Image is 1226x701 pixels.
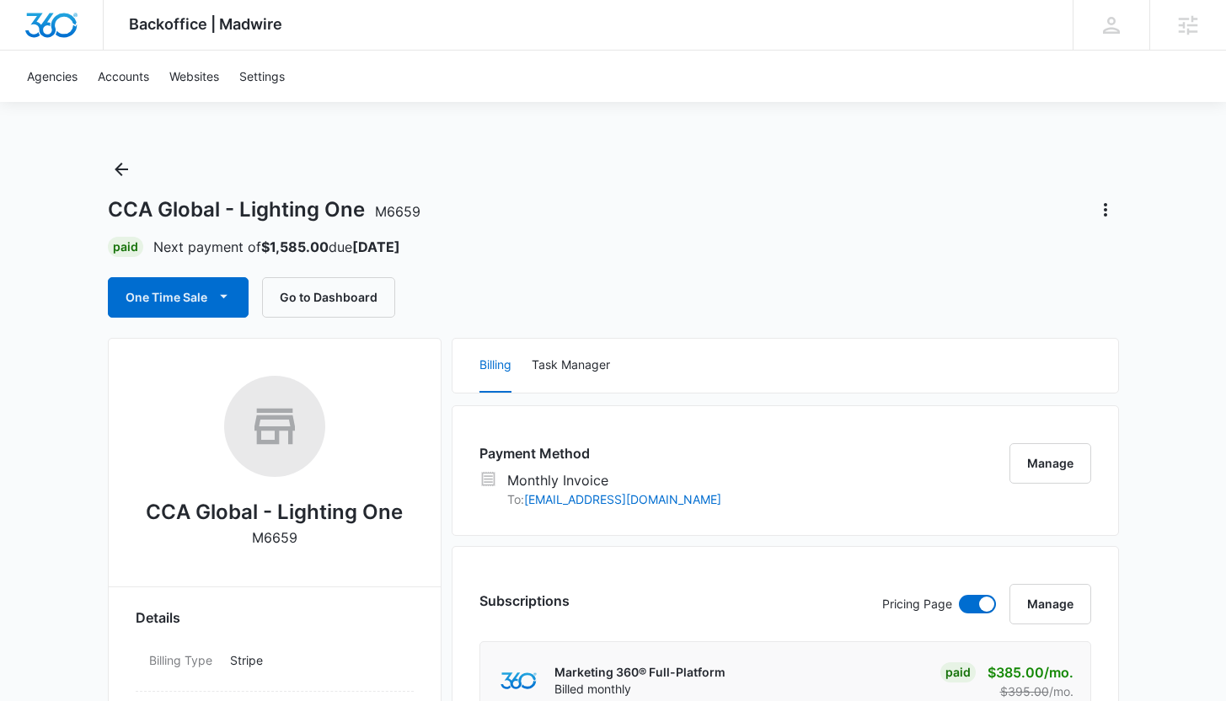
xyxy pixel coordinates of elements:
[108,197,420,222] h1: CCA Global - Lighting One
[479,339,511,393] button: Billing
[988,662,1073,682] p: $385.00
[136,641,414,692] div: Billing TypeStripe
[1009,584,1091,624] button: Manage
[1000,684,1049,698] s: $395.00
[507,490,721,508] p: To:
[1049,684,1073,698] span: /mo.
[375,203,420,220] span: M6659
[230,651,400,669] p: Stripe
[501,672,537,690] img: marketing360Logo
[1009,443,1091,484] button: Manage
[17,51,88,102] a: Agencies
[1092,196,1119,223] button: Actions
[261,238,329,255] strong: $1,585.00
[479,591,570,611] h3: Subscriptions
[940,662,976,682] div: Paid
[159,51,229,102] a: Websites
[149,651,217,669] dt: Billing Type
[108,156,135,183] button: Back
[262,277,395,318] button: Go to Dashboard
[554,664,725,681] p: Marketing 360® Full-Platform
[882,595,952,613] p: Pricing Page
[108,237,143,257] div: Paid
[352,238,400,255] strong: [DATE]
[129,15,282,33] span: Backoffice | Madwire
[229,51,295,102] a: Settings
[108,277,249,318] button: One Time Sale
[507,470,721,490] p: Monthly Invoice
[153,237,400,257] p: Next payment of due
[136,607,180,628] span: Details
[524,492,721,506] a: [EMAIL_ADDRESS][DOMAIN_NAME]
[146,497,403,527] h2: CCA Global - Lighting One
[532,339,610,393] button: Task Manager
[554,681,725,698] p: Billed monthly
[1044,664,1073,681] span: /mo.
[252,527,297,548] p: M6659
[479,443,721,463] h3: Payment Method
[88,51,159,102] a: Accounts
